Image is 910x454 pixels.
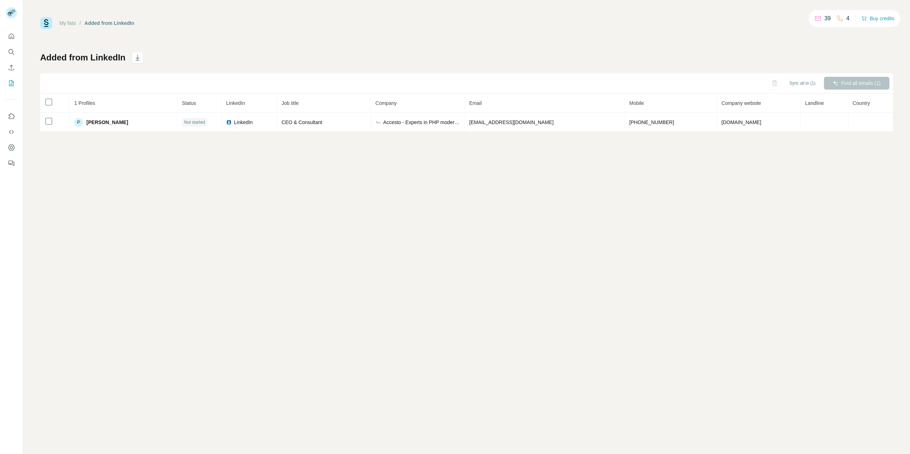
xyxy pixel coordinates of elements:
[74,118,83,127] div: P
[226,100,245,106] span: LinkedIn
[785,78,820,89] button: Sync all to (1)
[789,80,815,86] span: Sync all to (1)
[6,30,17,43] button: Quick start
[861,14,894,23] button: Buy credits
[375,119,381,125] img: company-logo
[85,20,134,27] div: Added from LinkedIn
[805,100,824,106] span: Landline
[469,100,482,106] span: Email
[722,100,761,106] span: Company website
[282,119,322,125] span: CEO & Consultant
[6,141,17,154] button: Dashboard
[80,20,81,27] li: /
[469,119,553,125] span: [EMAIL_ADDRESS][DOMAIN_NAME]
[234,119,253,126] span: LinkedIn
[6,110,17,123] button: Use Surfe on LinkedIn
[6,46,17,58] button: Search
[629,119,674,125] span: [PHONE_NUMBER]
[40,52,125,63] h1: Added from LinkedIn
[6,125,17,138] button: Use Surfe API
[853,100,870,106] span: Country
[86,119,128,126] span: [PERSON_NAME]
[182,100,196,106] span: Status
[629,100,644,106] span: Mobile
[40,17,52,29] img: Surfe Logo
[383,119,460,126] span: Accesto - Experts in PHP modernization
[282,100,299,106] span: Job title
[824,14,831,23] p: 39
[6,77,17,90] button: My lists
[74,100,95,106] span: 1 Profiles
[375,100,397,106] span: Company
[6,61,17,74] button: Enrich CSV
[846,14,850,23] p: 4
[59,20,76,26] a: My lists
[226,119,232,125] img: LinkedIn logo
[722,119,761,125] span: [DOMAIN_NAME]
[184,119,205,125] span: Not started
[6,157,17,170] button: Feedback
